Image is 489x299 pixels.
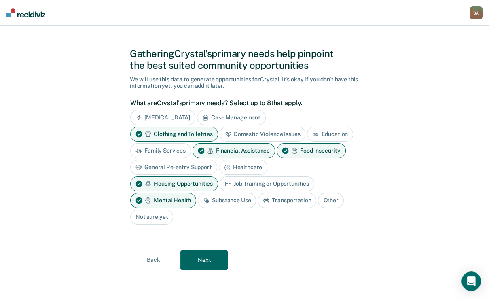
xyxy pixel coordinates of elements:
[130,193,196,208] div: Mental Health
[307,127,353,142] div: Education
[130,48,359,71] div: Gathering Crystal's primary needs help pinpoint the best suited community opportunities
[130,127,218,142] div: Clothing and Toiletries
[130,110,195,125] div: [MEDICAL_DATA]
[130,99,355,107] label: What are Crystal's primary needs? Select up to 8 that apply.
[130,160,217,175] div: General Re-entry Support
[193,143,275,158] div: Financial Assistance
[198,193,256,208] div: Substance Use
[130,210,173,225] div: Not sure yet
[130,250,177,270] button: Back
[470,6,483,19] div: S A
[197,110,266,125] div: Case Management
[220,127,306,142] div: Domestic Violence Issues
[130,176,218,191] div: Housing Opportunities
[130,143,191,158] div: Family Services
[220,176,314,191] div: Job Training or Opportunities
[130,76,359,90] div: We will use this data to generate opportunities for Crystal . It's okay if you don't have this in...
[6,8,45,17] img: Recidiviz
[461,271,481,291] div: Open Intercom Messenger
[258,193,316,208] div: Transportation
[318,193,343,208] div: Other
[277,143,346,158] div: Food Insecurity
[470,6,483,19] button: SA
[219,160,268,175] div: Healthcare
[180,250,228,270] button: Next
